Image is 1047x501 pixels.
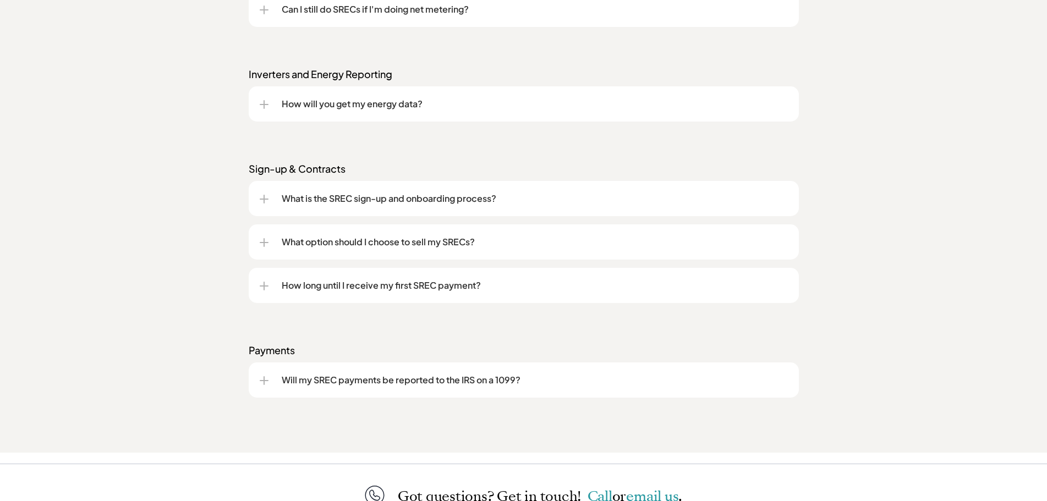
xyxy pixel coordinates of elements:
p: Payments [249,344,799,357]
p: Sign-up & Contracts [249,162,799,175]
p: How will you get my energy data? [282,97,788,111]
p: What is the SREC sign-up and onboarding process? [282,192,788,205]
p: Will my SREC payments be reported to the IRS on a 1099? [282,373,788,387]
p: What option should I choose to sell my SRECs? [282,235,788,249]
p: Can I still do SRECs if I'm doing net metering? [282,3,788,16]
p: How long until I receive my first SREC payment? [282,279,788,292]
p: Inverters and Energy Reporting [249,68,799,81]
